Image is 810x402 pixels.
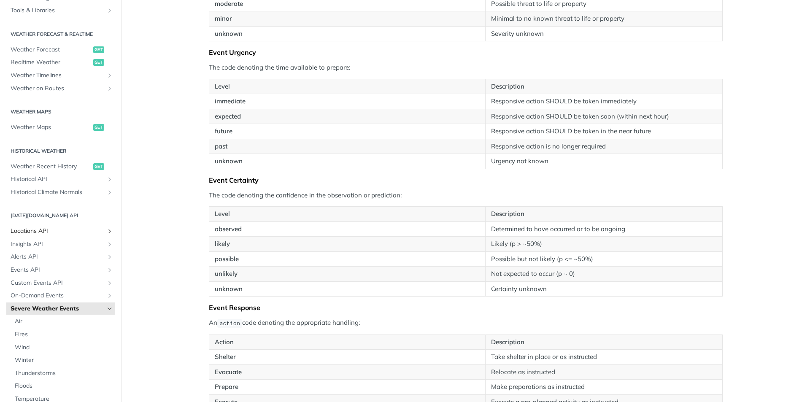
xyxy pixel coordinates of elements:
[93,163,104,170] span: get
[15,317,113,326] span: Air
[6,251,115,263] a: Alerts APIShow subpages for Alerts API
[215,353,236,361] strong: Shelter
[6,56,115,69] a: Realtime Weatherget
[6,147,115,155] h2: Historical Weather
[209,79,486,94] th: Level
[486,79,723,94] th: Description
[6,4,115,17] a: Tools & LibrariesShow subpages for Tools & Libraries
[209,207,486,222] th: Level
[11,162,91,171] span: Weather Recent History
[215,14,232,22] strong: minor
[11,46,91,54] span: Weather Forecast
[11,341,115,354] a: Wind
[106,280,113,286] button: Show subpages for Custom Events API
[11,71,104,80] span: Weather Timelines
[486,109,723,124] td: Responsive action SHOULD be taken soon (within next hour)
[106,189,113,196] button: Show subpages for Historical Climate Normals
[486,94,723,109] td: Responsive action SHOULD be taken immediately
[11,58,91,67] span: Realtime Weather
[486,154,723,169] td: Urgency not known
[215,240,230,248] strong: likely
[6,289,115,302] a: On-Demand EventsShow subpages for On-Demand Events
[209,303,723,312] div: Event Response
[106,305,113,312] button: Hide subpages for Severe Weather Events
[486,335,723,350] th: Description
[11,6,104,15] span: Tools & Libraries
[106,7,113,14] button: Show subpages for Tools & Libraries
[486,364,723,380] td: Relocate as instructed
[6,225,115,237] a: Locations APIShow subpages for Locations API
[15,382,113,390] span: Floods
[11,380,115,392] a: Floods
[486,26,723,41] td: Severity unknown
[486,11,723,27] td: Minimal to no known threat to life or property
[106,267,113,273] button: Show subpages for Events API
[209,48,723,57] div: Event Urgency
[11,279,104,287] span: Custom Events API
[106,85,113,92] button: Show subpages for Weather on Routes
[6,186,115,199] a: Historical Climate NormalsShow subpages for Historical Climate Normals
[6,121,115,134] a: Weather Mapsget
[486,237,723,252] td: Likely (p > ~50%)
[215,112,241,120] strong: expected
[106,241,113,248] button: Show subpages for Insights API
[6,264,115,276] a: Events APIShow subpages for Events API
[106,292,113,299] button: Show subpages for On-Demand Events
[6,30,115,38] h2: Weather Forecast & realtime
[11,266,104,274] span: Events API
[6,277,115,289] a: Custom Events APIShow subpages for Custom Events API
[6,173,115,186] a: Historical APIShow subpages for Historical API
[6,302,115,315] a: Severe Weather EventsHide subpages for Severe Weather Events
[215,285,243,293] strong: unknown
[11,305,104,313] span: Severe Weather Events
[11,175,104,183] span: Historical API
[6,160,115,173] a: Weather Recent Historyget
[6,82,115,95] a: Weather on RoutesShow subpages for Weather on Routes
[209,63,723,73] p: The code denoting the time available to prepare:
[215,97,246,105] strong: immediate
[11,188,104,197] span: Historical Climate Normals
[106,254,113,260] button: Show subpages for Alerts API
[15,356,113,364] span: Winter
[11,240,104,248] span: Insights API
[486,251,723,267] td: Possible but not likely (p <= ~50%)
[209,191,723,200] p: The code denoting the confidence in the observation or prediction:
[215,383,238,391] strong: Prepare
[486,124,723,139] td: Responsive action SHOULD be taken in the near future
[209,318,723,328] p: An code denoting the appropriate handling:
[11,367,115,380] a: Thunderstorms
[6,238,115,251] a: Insights APIShow subpages for Insights API
[15,369,113,378] span: Thunderstorms
[6,69,115,82] a: Weather TimelinesShow subpages for Weather Timelines
[11,84,104,93] span: Weather on Routes
[106,176,113,183] button: Show subpages for Historical API
[215,368,242,376] strong: Evacuate
[215,30,243,38] strong: unknown
[486,281,723,297] td: Certainty unknown
[11,328,115,341] a: Fires
[486,207,723,222] th: Description
[93,124,104,131] span: get
[106,72,113,79] button: Show subpages for Weather Timelines
[486,139,723,154] td: Responsive action is no longer required
[215,270,238,278] strong: unlikely
[93,59,104,66] span: get
[215,225,242,233] strong: observed
[209,176,723,184] div: Event Certainty
[11,253,104,261] span: Alerts API
[486,380,723,395] td: Make preparations as instructed
[215,127,232,135] strong: future
[106,228,113,235] button: Show subpages for Locations API
[15,330,113,339] span: Fires
[6,108,115,116] h2: Weather Maps
[93,46,104,53] span: get
[11,354,115,367] a: Winter
[6,212,115,219] h2: [DATE][DOMAIN_NAME] API
[486,267,723,282] td: Not expected to occur (p ~ 0)
[11,291,104,300] span: On-Demand Events
[15,343,113,352] span: Wind
[11,123,91,132] span: Weather Maps
[215,157,243,165] strong: unknown
[209,335,486,350] th: Action
[486,350,723,365] td: Take shelter in place or as instructed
